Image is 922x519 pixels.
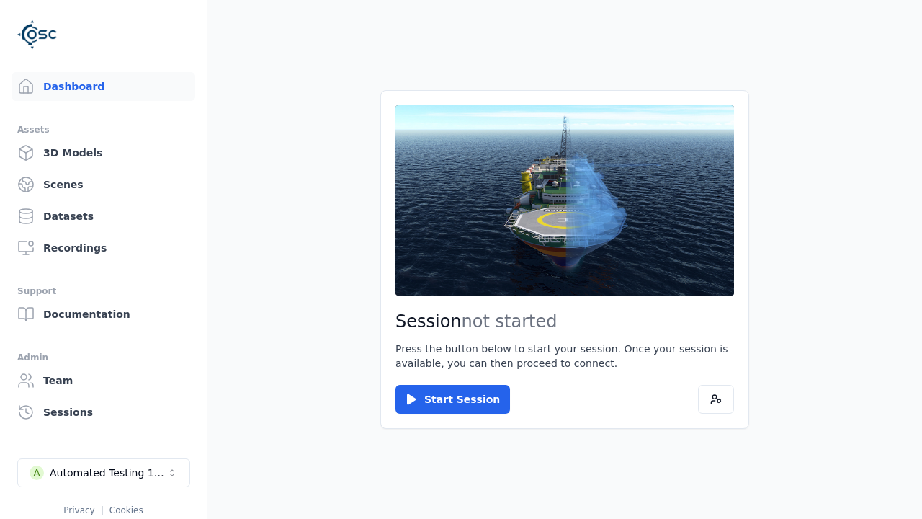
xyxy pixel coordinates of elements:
a: Recordings [12,234,195,262]
div: Support [17,283,189,300]
a: Cookies [109,505,143,515]
span: | [101,505,104,515]
a: Documentation [12,300,195,329]
div: Admin [17,349,189,366]
a: Sessions [12,398,195,427]
a: Datasets [12,202,195,231]
div: Assets [17,121,189,138]
button: Start Session [395,385,510,414]
span: not started [462,311,558,332]
div: A [30,466,44,480]
img: Logo [17,14,58,55]
h2: Session [395,310,734,333]
a: Privacy [63,505,94,515]
a: Dashboard [12,72,195,101]
p: Press the button below to start your session. Once your session is available, you can then procee... [395,342,734,371]
a: 3D Models [12,138,195,167]
a: Scenes [12,170,195,199]
button: Select a workspace [17,458,190,487]
a: Team [12,366,195,395]
div: Automated Testing 1 - Playwright [50,466,166,480]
